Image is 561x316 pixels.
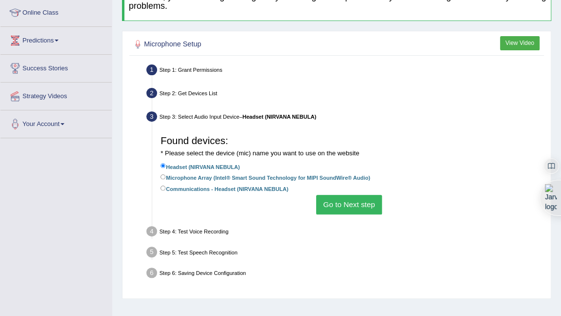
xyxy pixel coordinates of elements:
a: Your Account [0,110,112,135]
button: Go to Next step [316,195,382,214]
a: Strategy Videos [0,83,112,107]
label: Communications - Headset (NIRVANA NEBULA) [160,184,288,193]
input: Microphone Array (Intel® Smart Sound Technology for MIPI SoundWire® Audio) [160,174,166,180]
div: Step 3: Select Audio Input Device [143,109,547,127]
a: Success Stories [0,55,112,79]
b: Headset (NIRVANA NEBULA) [242,114,316,120]
label: Headset (NIRVANA NEBULA) [160,162,240,171]
button: View Video [500,36,540,50]
h3: Found devices: [160,135,538,157]
input: Communications - Headset (NIRVANA NEBULA) [160,186,166,191]
div: Step 4: Test Voice Recording [143,224,547,242]
small: * Please select the device (mic) name you want to use on the website [160,149,359,157]
span: – [240,114,317,120]
div: Step 6: Saving Device Configuration [143,265,547,283]
input: Headset (NIRVANA NEBULA) [160,163,166,169]
h2: Microphone Setup [132,38,386,51]
label: Microphone Array (Intel® Smart Sound Technology for MIPI SoundWire® Audio) [160,172,370,182]
div: Step 5: Test Speech Recognition [143,244,547,262]
div: Step 1: Grant Permissions [143,62,547,80]
div: Step 2: Get Devices List [143,85,547,104]
a: Predictions [0,27,112,51]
